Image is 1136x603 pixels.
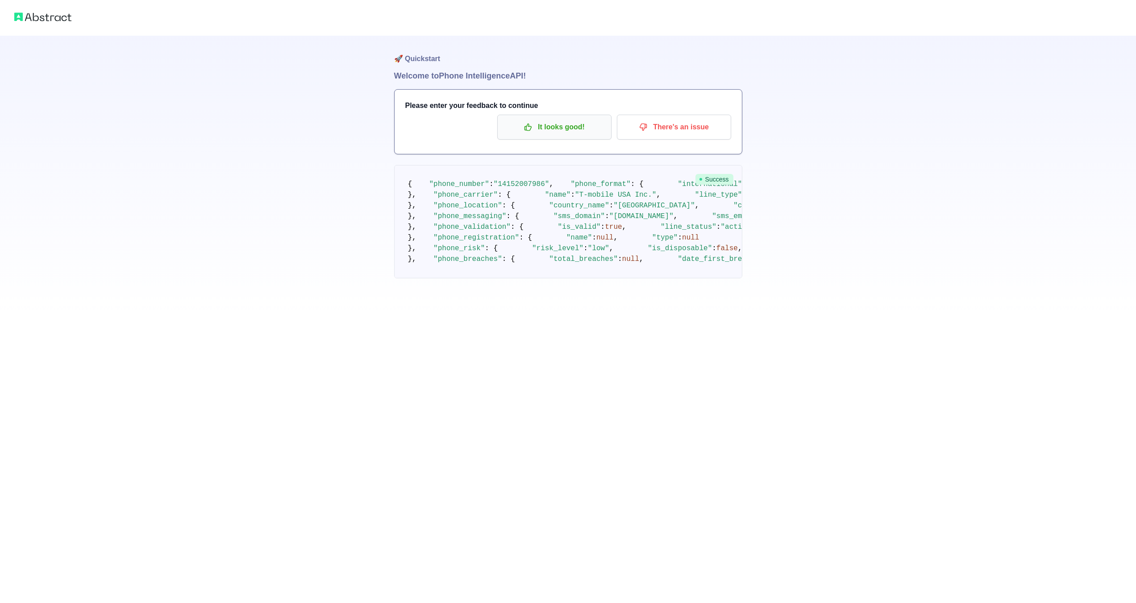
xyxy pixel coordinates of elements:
[545,191,571,199] span: "name"
[394,36,742,70] h1: 🚀 Quickstart
[570,191,575,199] span: :
[433,191,498,199] span: "phone_carrier"
[583,244,588,252] span: :
[433,223,511,231] span: "phone_validation"
[618,255,622,263] span: :
[588,244,609,252] span: "low"
[553,212,605,220] span: "sms_domain"
[497,115,612,140] button: It looks good!
[429,180,489,188] span: "phone_number"
[433,212,506,220] span: "phone_messaging"
[570,180,630,188] span: "phone_format"
[596,234,613,242] span: null
[678,255,768,263] span: "date_first_breached"
[575,191,656,199] span: "T-mobile USA Inc."
[712,212,759,220] span: "sms_email"
[511,223,524,231] span: : {
[394,70,742,82] h1: Welcome to Phone Intelligence API!
[405,100,731,111] h3: Please enter your feedback to continue
[433,244,485,252] span: "phone_risk"
[609,212,674,220] span: "[DOMAIN_NAME]"
[720,223,755,231] span: "active"
[639,255,644,263] span: ,
[558,223,601,231] span: "is_valid"
[601,223,605,231] span: :
[617,115,731,140] button: There's an issue
[592,234,596,242] span: :
[408,180,412,188] span: {
[433,202,502,210] span: "phone_location"
[712,244,716,252] span: :
[613,234,618,242] span: ,
[695,202,699,210] span: ,
[498,191,511,199] span: : {
[605,223,622,231] span: true
[485,244,498,252] span: : {
[656,191,661,199] span: ,
[613,202,695,210] span: "[GEOGRAPHIC_DATA]"
[532,244,583,252] span: "risk_level"
[494,180,549,188] span: "14152007986"
[433,255,502,263] span: "phone_breaches"
[716,244,738,252] span: false
[652,234,678,242] span: "type"
[609,244,614,252] span: ,
[549,202,609,210] span: "country_name"
[738,244,742,252] span: ,
[695,191,742,199] span: "line_type"
[549,255,618,263] span: "total_breaches"
[648,244,712,252] span: "is_disposable"
[678,234,682,242] span: :
[695,174,733,185] span: Success
[549,180,553,188] span: ,
[14,11,71,23] img: Abstract logo
[622,223,627,231] span: ,
[489,180,494,188] span: :
[661,223,716,231] span: "line_status"
[716,223,721,231] span: :
[674,212,678,220] span: ,
[631,180,644,188] span: : {
[733,202,793,210] span: "country_code"
[504,120,605,135] p: It looks good!
[678,180,742,188] span: "international"
[682,234,699,242] span: null
[502,255,515,263] span: : {
[502,202,515,210] span: : {
[506,212,519,220] span: : {
[566,234,592,242] span: "name"
[433,234,519,242] span: "phone_registration"
[622,255,639,263] span: null
[519,234,532,242] span: : {
[609,202,614,210] span: :
[605,212,609,220] span: :
[624,120,724,135] p: There's an issue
